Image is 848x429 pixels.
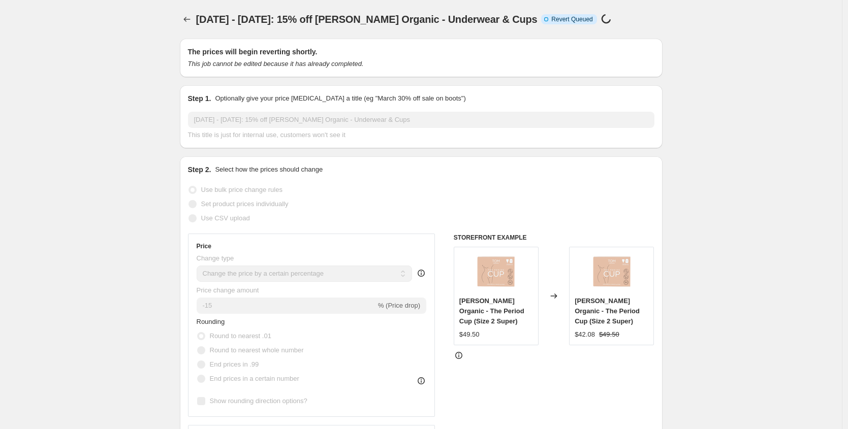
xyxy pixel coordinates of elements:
[210,346,304,354] span: Round to nearest whole number
[188,131,346,139] span: This title is just for internal use, customers won't see it
[476,252,516,293] img: 2048pxx2048px_Part55-54_eb4b12ff-443f-4b7d-b942-7c3bc858a38a_80x.png
[197,242,211,250] h3: Price
[188,47,654,57] h2: The prices will begin reverting shortly.
[180,12,194,26] button: Price change jobs
[210,332,271,340] span: Round to nearest .01
[459,329,480,340] div: $49.50
[188,60,364,68] i: This job cannot be edited because it has already completed.
[188,93,211,104] h2: Step 1.
[197,254,234,262] span: Change type
[197,298,376,314] input: -15
[210,375,299,382] span: End prices in a certain number
[599,329,619,340] strike: $49.50
[454,234,654,242] h6: STOREFRONT EXAMPLE
[188,112,654,128] input: 30% off holiday sale
[201,214,250,222] span: Use CSV upload
[201,200,289,208] span: Set product prices individually
[591,252,632,293] img: 2048pxx2048px_Part55-54_eb4b12ff-443f-4b7d-b942-7c3bc858a38a_80x.png
[551,15,592,23] span: Revert Queued
[378,302,420,309] span: % (Price drop)
[215,93,465,104] p: Optionally give your price [MEDICAL_DATA] a title (eg "March 30% off sale on boots")
[197,318,225,325] span: Rounding
[459,297,524,325] span: [PERSON_NAME] Organic - The Period Cup (Size 2 Super)
[210,360,259,368] span: End prices in .99
[210,397,307,405] span: Show rounding direction options?
[197,286,259,294] span: Price change amount
[416,268,426,278] div: help
[201,186,282,193] span: Use bulk price change rules
[215,164,323,175] p: Select how the prices should change
[575,297,640,325] span: [PERSON_NAME] Organic - The Period Cup (Size 2 Super)
[196,14,538,25] span: [DATE] - [DATE]: 15% off [PERSON_NAME] Organic - Underwear & Cups
[575,329,595,340] div: $42.08
[188,164,211,175] h2: Step 2.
